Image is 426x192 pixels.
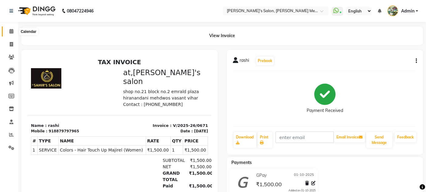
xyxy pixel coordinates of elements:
p: Please visit again ! [4,141,181,146]
span: 01-10-2025 [294,172,314,179]
a: Feedback [395,132,416,142]
span: GPay [256,172,267,179]
div: ₹1,500.00 [158,114,184,127]
div: Paid [132,127,158,133]
td: ₹1,500.00 [156,90,181,99]
td: 1 [143,90,156,99]
span: rashi [240,57,249,66]
p: Contact : [PHONE_NUMBER] [96,45,181,52]
div: Payment Received [307,107,343,114]
button: Send Message [366,132,392,148]
td: 1 [4,90,10,99]
th: QTY [143,81,156,90]
a: Print [257,132,272,148]
span: Colors - Hair Touch Up Majirel (Women) [32,91,117,97]
span: Payments [231,160,252,165]
button: Prebook [256,57,274,65]
div: NET [132,108,158,114]
p: shop no.21 block no.2 emrald plaza hiranandani mehdwos vasant vihar [96,33,181,45]
div: Mobile : [4,72,20,78]
th: # [4,81,10,90]
div: 918879797965 [21,72,52,78]
span: ₹1,500.00 [256,181,282,189]
th: RATE [118,81,143,90]
div: ₹1,500.00 [158,101,184,108]
p: Invoice : V/2025-26/0671 [96,67,181,73]
div: SUBTOTAL [132,101,158,108]
div: View Invoice [21,26,423,45]
td: SERVICE [10,90,31,99]
th: NAME [31,81,118,90]
div: [DATE] [167,72,181,78]
th: PRICE [156,81,181,90]
div: GRAND TOTAL [132,114,158,127]
span: Admin [401,8,414,14]
td: ₹1,500.00 [118,90,143,99]
b: 08047224946 [67,2,94,19]
div: Calendar [19,28,38,35]
p: Name : rashi [4,67,89,73]
div: ₹1,500.00 [158,108,184,114]
img: Admin [387,5,398,16]
div: Date : [153,72,165,78]
h2: TAX INVOICE [4,2,181,10]
button: Email Invoice [334,132,365,142]
a: Download [233,132,257,148]
div: ₹1,500.00 [158,127,184,133]
h3: at,[PERSON_NAME]'s salon [96,12,181,30]
img: logo [15,2,57,19]
th: TYPE [10,81,31,90]
input: enter email [275,131,333,143]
